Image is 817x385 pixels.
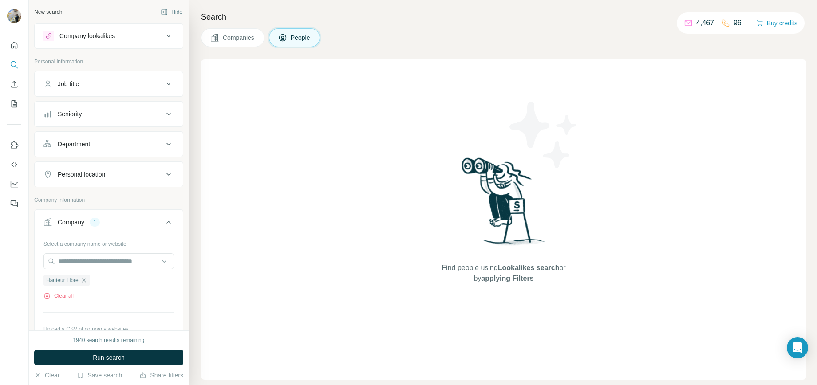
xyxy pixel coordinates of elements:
img: Surfe Illustration - Stars [504,95,584,175]
div: 1940 search results remaining [73,336,145,344]
span: Lookalikes search [498,264,560,271]
button: Share filters [139,371,183,380]
button: Clear [34,371,59,380]
button: Company1 [35,212,183,236]
div: Job title [58,79,79,88]
div: 1 [90,218,100,226]
button: Job title [35,73,183,94]
div: Seniority [58,110,82,118]
button: Company lookalikes [35,25,183,47]
button: Personal location [35,164,183,185]
button: Seniority [35,103,183,125]
div: Personal location [58,170,105,179]
button: My lists [7,96,21,112]
p: 4,467 [696,18,714,28]
span: People [291,33,311,42]
h4: Search [201,11,806,23]
button: Enrich CSV [7,76,21,92]
p: Upload a CSV of company websites. [43,325,174,333]
button: Quick start [7,37,21,53]
p: Personal information [34,58,183,66]
button: Use Surfe API [7,157,21,173]
span: applying Filters [481,275,533,282]
span: Hauteur Libre [46,276,79,284]
span: Companies [223,33,255,42]
button: Dashboard [7,176,21,192]
div: Open Intercom Messenger [787,337,808,358]
button: Run search [34,350,183,365]
div: New search [34,8,62,16]
p: Company information [34,196,183,204]
button: Save search [77,371,122,380]
span: Find people using or by [433,263,575,284]
button: Hide [154,5,189,19]
div: Company lookalikes [59,31,115,40]
div: Company [58,218,84,227]
span: Run search [93,353,125,362]
img: Avatar [7,9,21,23]
button: Feedback [7,196,21,212]
p: 96 [734,18,742,28]
div: Department [58,140,90,149]
img: Surfe Illustration - Woman searching with binoculars [458,155,550,254]
div: Select a company name or website [43,236,174,248]
button: Buy credits [756,17,797,29]
button: Clear all [43,292,74,300]
button: Search [7,57,21,73]
button: Use Surfe on LinkedIn [7,137,21,153]
button: Department [35,134,183,155]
